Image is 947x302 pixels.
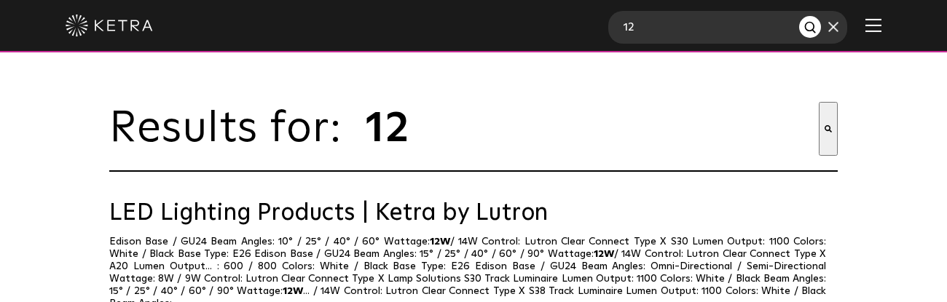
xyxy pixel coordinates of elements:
[819,102,838,156] button: Search
[283,286,303,296] span: 12W
[594,249,614,259] span: 12W
[828,22,838,32] img: close search form
[803,20,819,36] img: search button
[66,15,153,36] img: ketra-logo-2019-white
[109,107,357,151] span: Results for:
[865,18,881,32] img: Hamburger%20Nav.svg
[364,102,819,156] input: This is a search field with an auto-suggest feature attached.
[109,201,838,226] a: LED Lighting Products | Ketra by Lutron
[799,16,821,38] button: Search
[430,237,450,247] span: 12W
